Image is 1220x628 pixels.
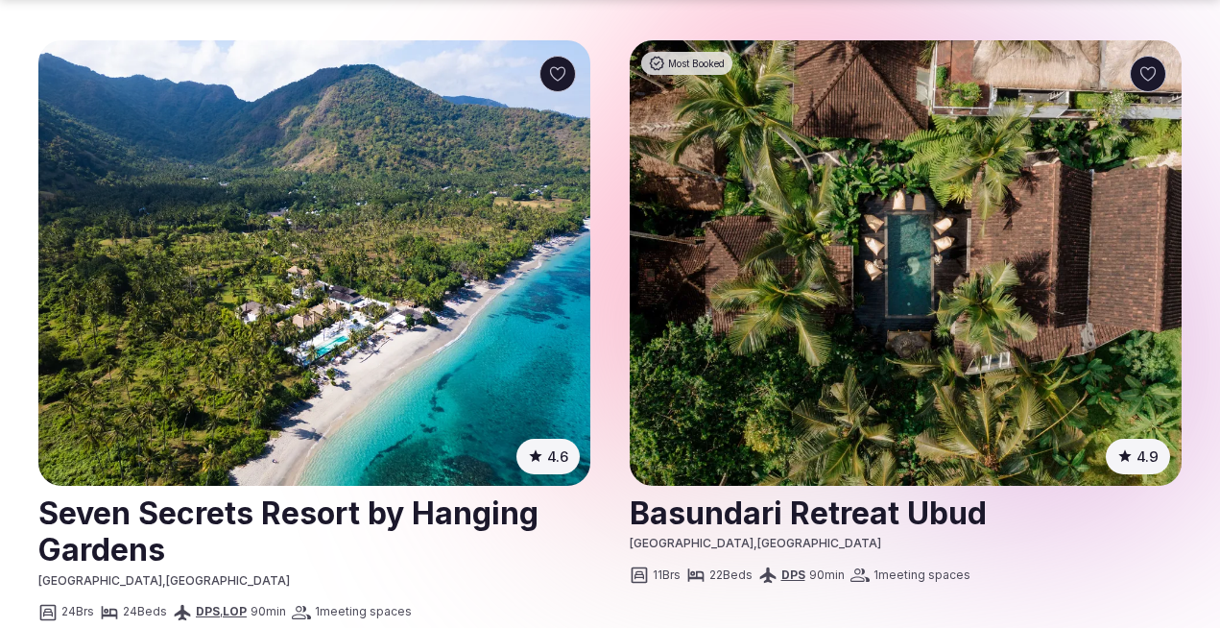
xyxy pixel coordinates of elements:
span: 90 min [809,568,845,584]
span: [GEOGRAPHIC_DATA] [757,536,881,550]
a: See Seven Secrets Resort by Hanging Gardens [38,40,590,486]
span: [GEOGRAPHIC_DATA] [166,573,290,588]
span: 90 min [251,604,286,620]
button: 4.6 [516,439,580,474]
a: See Basundari Retreat Ubud [630,40,1182,486]
span: 1 meeting spaces [315,604,412,620]
a: View venue [630,488,1183,536]
h2: Seven Secrets Resort by Hanging Gardens [38,488,591,573]
span: , [754,536,757,550]
span: [GEOGRAPHIC_DATA] [38,573,162,588]
span: [GEOGRAPHIC_DATA] [630,536,754,550]
span: Most Booked [668,57,725,70]
span: 24 Brs [61,604,94,620]
span: 4.9 [1136,447,1159,467]
div: Most Booked [641,52,732,75]
span: 24 Beds [123,604,167,620]
span: , [162,573,166,588]
a: DPS [781,568,805,582]
img: Seven Secrets Resort by Hanging Gardens [38,40,590,486]
h2: Basundari Retreat Ubud [630,488,1183,536]
span: 1 meeting spaces [873,568,970,584]
button: 4.9 [1106,439,1170,474]
div: , [196,604,247,620]
a: View venue [38,488,591,573]
span: 22 Beds [709,568,753,584]
img: Basundari Retreat Ubud [630,40,1182,486]
span: 11 Brs [653,568,681,584]
a: DPS [196,604,220,618]
span: 4.6 [547,447,568,467]
a: LOP [223,604,247,618]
